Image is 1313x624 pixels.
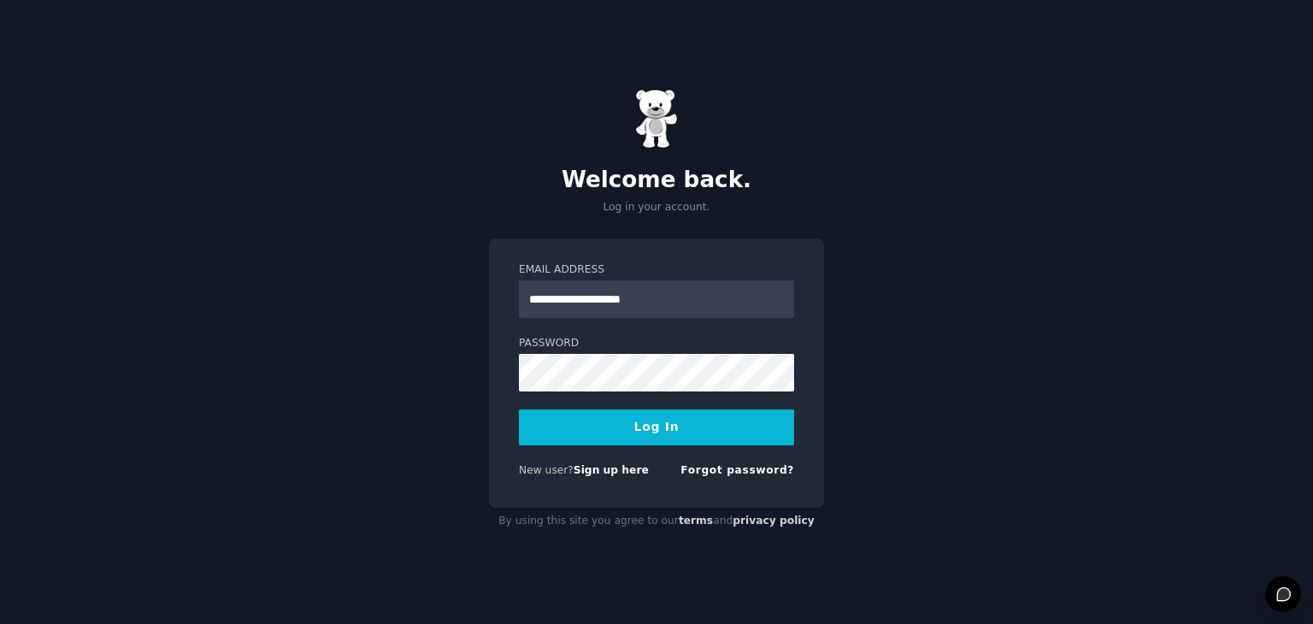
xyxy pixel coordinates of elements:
a: terms [679,515,713,527]
div: By using this site you agree to our and [489,508,824,535]
a: Sign up here [574,464,649,476]
a: Forgot password? [680,464,794,476]
button: Log In [519,409,794,445]
p: Log in your account. [489,200,824,215]
label: Password [519,336,794,351]
a: privacy policy [733,515,815,527]
h2: Welcome back. [489,167,824,194]
label: Email Address [519,262,794,278]
span: New user? [519,464,574,476]
img: Gummy Bear [635,89,678,149]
